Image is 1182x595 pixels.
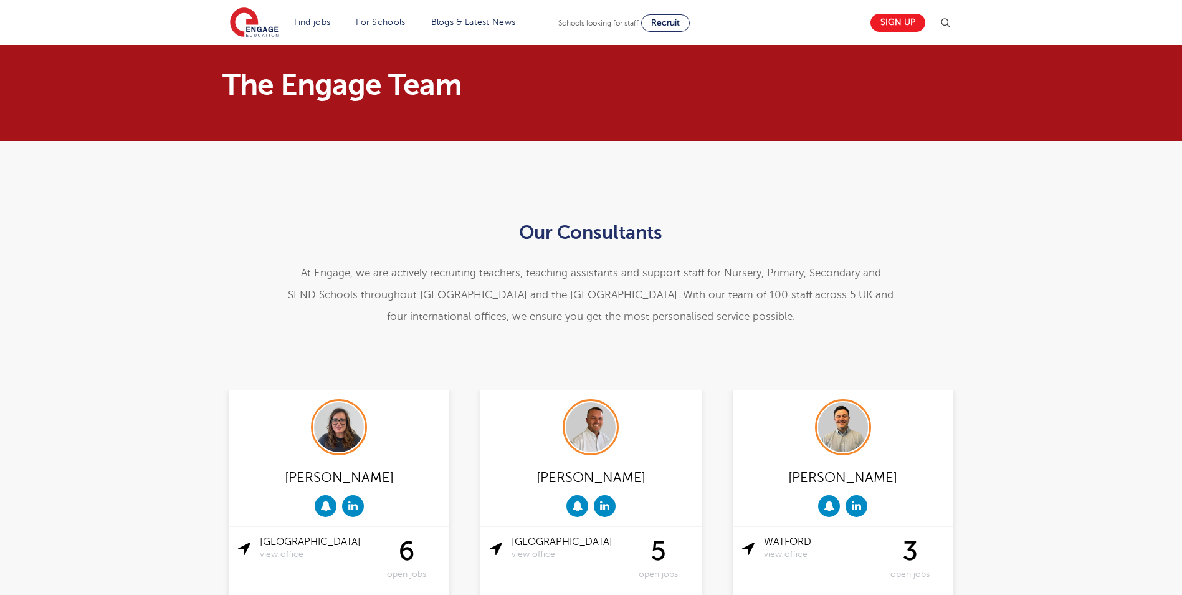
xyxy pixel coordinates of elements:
div: [PERSON_NAME] [490,465,692,489]
a: Recruit [641,14,690,32]
div: [PERSON_NAME] [742,465,944,489]
p: At Engage, w [285,262,897,327]
span: view office [764,549,877,560]
a: For Schools [356,17,405,27]
div: 6 [373,536,440,579]
a: [GEOGRAPHIC_DATA]view office [260,536,373,560]
div: 3 [877,536,944,579]
a: Blogs & Latest News [431,17,516,27]
a: Find jobs [294,17,331,27]
h2: Our Consultants [285,222,897,243]
h1: The Engage Team [222,70,708,100]
a: Watfordview office [764,536,877,560]
a: Sign up [870,14,925,32]
span: Recruit [651,18,680,27]
span: view office [260,549,373,560]
div: [PERSON_NAME] [238,465,440,489]
span: e are actively recruiting teachers, teaching assistants and support staff for Nursery, Primary, S... [288,267,894,322]
img: Engage Education [230,7,279,39]
span: Schools looking for staff [558,19,639,27]
span: open jobs [877,569,944,580]
span: open jobs [625,569,692,580]
span: view office [512,549,624,560]
div: 5 [625,536,692,579]
span: open jobs [373,569,440,580]
a: [GEOGRAPHIC_DATA]view office [512,536,624,560]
